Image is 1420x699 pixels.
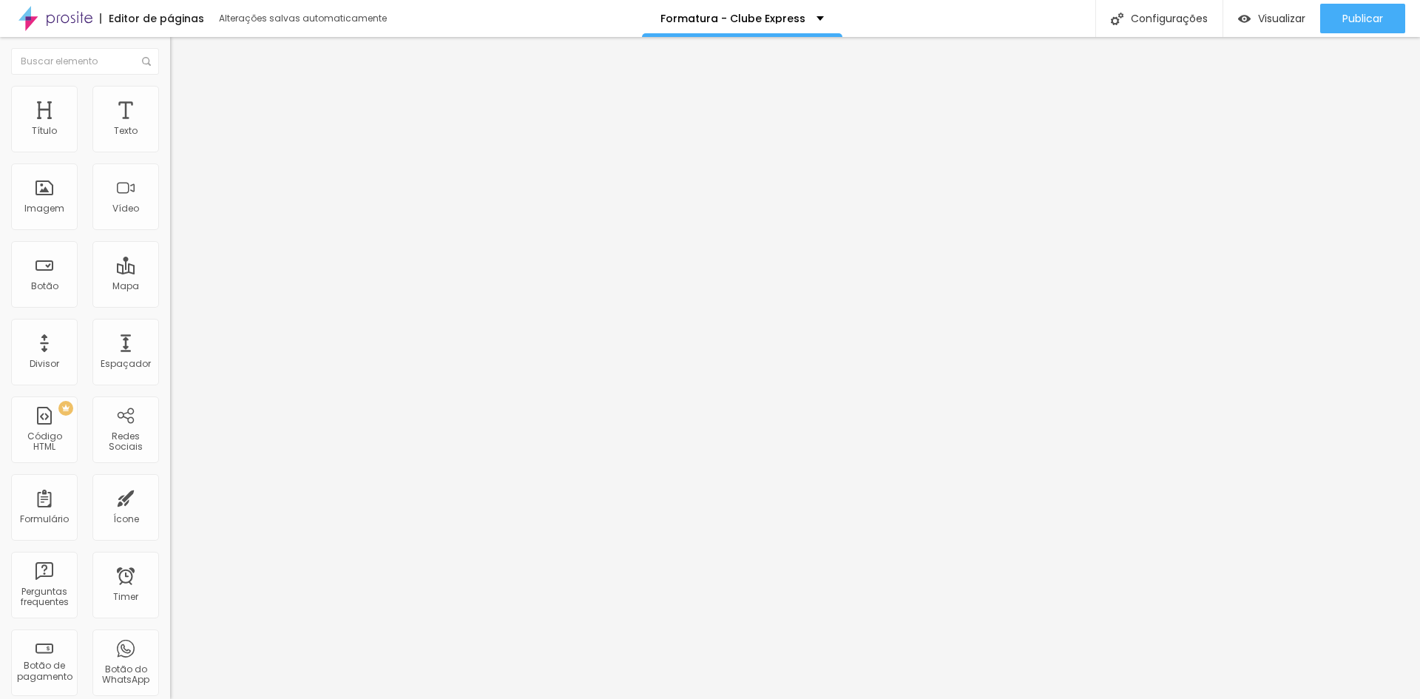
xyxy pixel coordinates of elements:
[31,281,58,291] div: Botão
[32,126,57,136] div: Título
[101,359,151,369] div: Espaçador
[112,281,139,291] div: Mapa
[11,48,159,75] input: Buscar elemento
[100,13,204,24] div: Editor de páginas
[113,592,138,602] div: Timer
[170,37,1420,699] iframe: Editor
[15,661,73,682] div: Botão de pagamento
[1223,4,1320,33] button: Visualizar
[1238,13,1251,25] img: view-1.svg
[1320,4,1405,33] button: Publicar
[96,431,155,453] div: Redes Sociais
[114,126,138,136] div: Texto
[24,203,64,214] div: Imagem
[1342,13,1383,24] span: Publicar
[15,431,73,453] div: Código HTML
[30,359,59,369] div: Divisor
[219,14,389,23] div: Alterações salvas automaticamente
[113,514,139,524] div: Ícone
[1258,13,1305,24] span: Visualizar
[660,13,805,24] p: Formatura - Clube Express
[112,203,139,214] div: Vídeo
[15,587,73,608] div: Perguntas frequentes
[20,514,69,524] div: Formulário
[142,57,151,66] img: Icone
[96,664,155,686] div: Botão do WhatsApp
[1111,13,1123,25] img: Icone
